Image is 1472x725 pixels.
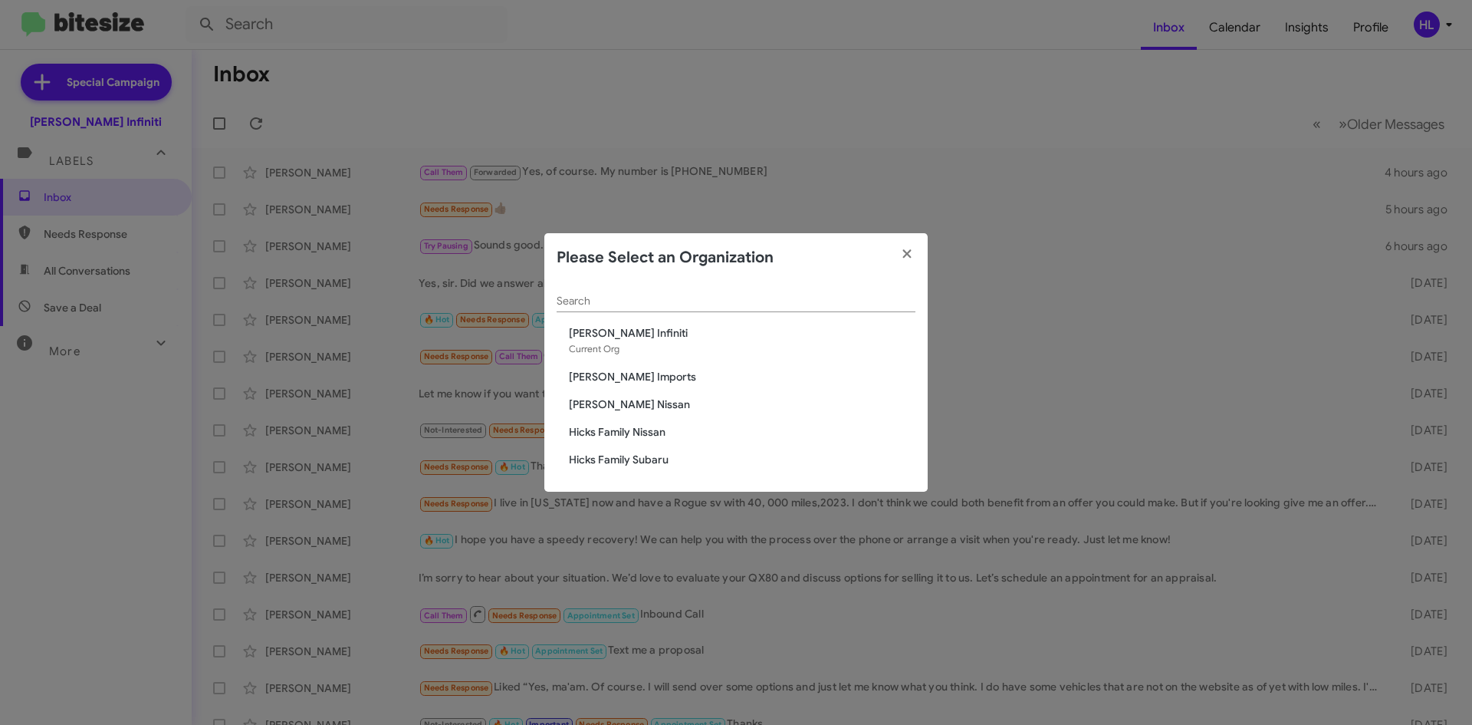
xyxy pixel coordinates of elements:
span: [PERSON_NAME] Infiniti [569,325,915,341]
span: [PERSON_NAME] Nissan [569,397,915,412]
span: [PERSON_NAME] Imports [569,369,915,384]
span: Hicks Family Subaru [569,452,915,467]
span: Current Org [569,343,619,354]
span: Hicks Family Nissan [569,424,915,440]
h2: Please Select an Organization [557,246,774,270]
